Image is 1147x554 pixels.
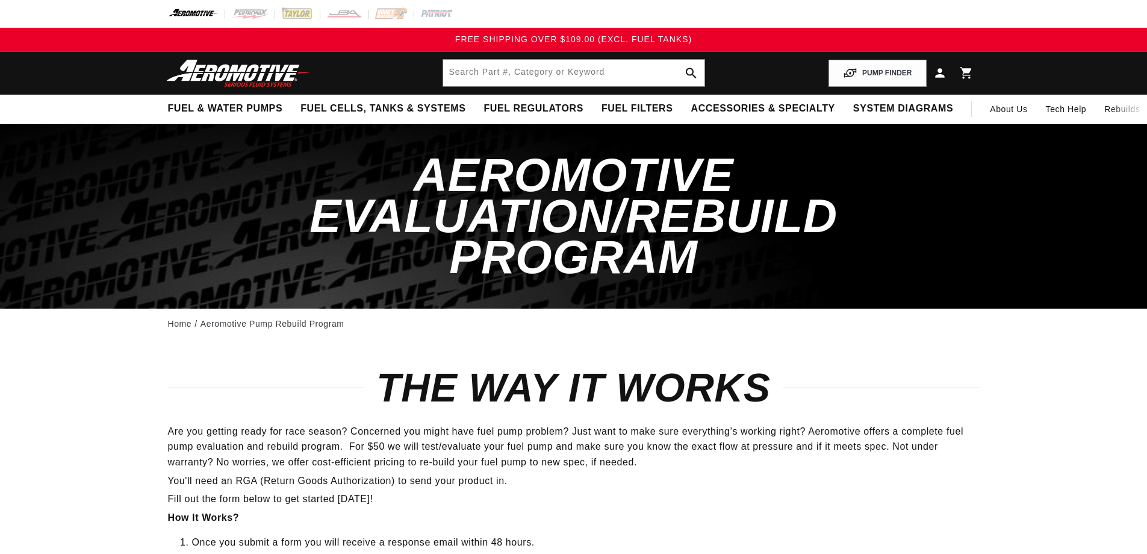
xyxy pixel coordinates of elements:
[163,59,314,87] img: Aeromotive
[309,148,838,284] span: Aeromotive Evaluation/Rebuild Program
[990,104,1027,114] span: About Us
[483,102,583,115] span: Fuel Regulators
[192,535,980,550] li: Once you submit a form you will receive a response email within 48 hours.
[291,95,474,123] summary: Fuel Cells, Tanks & Systems
[455,34,692,44] span: FREE SHIPPING OVER $109.00 (EXCL. FUEL TANKS)
[168,317,980,330] nav: breadcrumbs
[300,102,465,115] span: Fuel Cells, Tanks & Systems
[1104,102,1140,116] span: Rebuilds
[691,102,835,115] span: Accessories & Specialty
[601,102,673,115] span: Fuel Filters
[1046,102,1087,116] span: Tech Help
[1037,95,1096,124] summary: Tech Help
[168,102,283,115] span: Fuel & Water Pumps
[678,60,704,86] button: search button
[168,424,980,470] p: Are you getting ready for race season? Concerned you might have fuel pump problem? Just want to m...
[168,512,240,523] strong: How It Works?
[168,317,192,330] a: Home
[682,95,844,123] summary: Accessories & Specialty
[443,60,704,86] input: Search by Part Number, Category or Keyword
[981,95,1036,124] a: About Us
[592,95,682,123] summary: Fuel Filters
[200,317,344,330] a: Aeromotive Pump Rebuild Program
[168,491,980,507] p: Fill out the form below to get started [DATE]!
[159,95,292,123] summary: Fuel & Water Pumps
[168,371,980,406] h2: THE WAY IT WORKS
[853,102,953,115] span: System Diagrams
[474,95,592,123] summary: Fuel Regulators
[844,95,962,123] summary: System Diagrams
[828,60,926,87] button: PUMP FINDER
[168,473,980,489] p: You'll need an RGA (Return Goods Authorization) to send your product in.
